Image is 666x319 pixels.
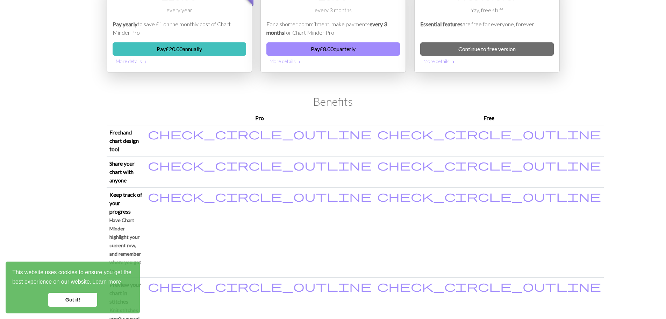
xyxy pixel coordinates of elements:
div: every 3 months [266,6,400,20]
span: check_circle_outline [377,279,601,293]
a: Continue to free version [420,42,554,56]
i: Included [148,280,372,292]
a: dismiss cookie message [48,293,97,307]
h2: Benefits [107,95,560,108]
th: Free [374,111,604,125]
th: Pro [145,111,374,125]
em: Pay yearly [113,21,137,27]
span: check_circle_outline [148,279,372,293]
span: check_circle_outline [377,189,601,203]
span: check_circle_outline [377,158,601,172]
i: Included [148,159,372,171]
button: More details [420,56,554,67]
span: check_circle_outline [148,189,372,203]
button: More details [113,56,246,67]
p: For a shorter commitment, make payments for Chart Minder Pro [266,20,400,37]
span: chevron_right [451,58,456,65]
i: Included [377,159,601,171]
span: check_circle_outline [148,127,372,140]
span: check_circle_outline [148,158,372,172]
p: are free for everyone, forever [420,20,554,37]
p: Keep track of your progress [109,190,142,216]
button: Pay£8.00quarterly [266,42,400,56]
div: Yay, free stuff [420,6,554,20]
a: learn more about cookies [91,277,122,287]
span: chevron_right [297,58,302,65]
i: Included [148,190,372,202]
span: chevron_right [143,58,149,65]
p: Share your chart with anyone [109,159,142,185]
button: More details [266,56,400,67]
i: Included [377,280,601,292]
i: Included [377,190,601,202]
i: Included [377,128,601,139]
span: check_circle_outline [377,127,601,140]
div: every year [113,6,246,20]
span: This website uses cookies to ensure you get the best experience on our website. [12,268,133,287]
div: cookieconsent [6,262,140,313]
i: Included [148,128,372,139]
button: Pay£20.00annually [113,42,246,56]
em: Essential features [420,21,463,27]
p: to save £1 on the monthly cost of Chart Minder Pro [113,20,246,37]
small: Have Chart Minder highlight your current row, and remember where you got to [109,217,141,273]
em: every 3 months [266,21,387,36]
p: Freehand chart design tool [109,128,142,153]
